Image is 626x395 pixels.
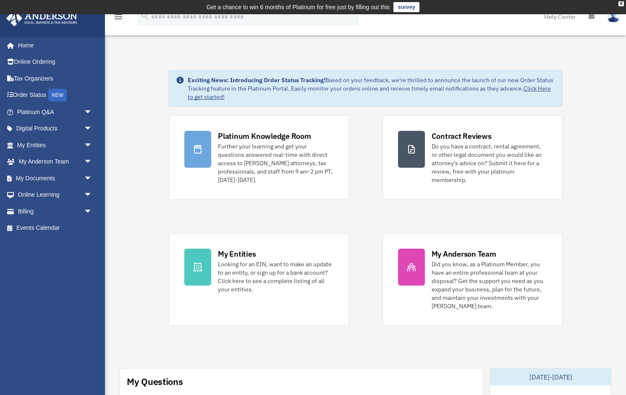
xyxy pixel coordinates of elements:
div: Contract Reviews [432,131,492,141]
a: Order StatusNEW [6,87,105,104]
img: Anderson Advisors Platinum Portal [4,10,80,26]
a: My Entitiesarrow_drop_down [6,137,105,153]
div: Platinum Knowledge Room [218,131,311,141]
a: Online Ordering [6,54,105,70]
div: Did you know, as a Platinum Member, you have an entire professional team at your disposal? Get th... [432,260,547,310]
div: Further your learning and get your questions answered real-time with direct access to [PERSON_NAM... [218,142,333,184]
a: Online Learningarrow_drop_down [6,187,105,203]
div: Based on your feedback, we're thrilled to announce the launch of our new Order Status Tracking fe... [188,76,555,101]
a: survey [393,2,419,12]
a: Click Here to get started! [188,85,551,101]
span: arrow_drop_down [84,170,101,187]
span: arrow_drop_down [84,137,101,154]
a: Home [6,37,101,54]
a: Billingarrow_drop_down [6,203,105,220]
span: arrow_drop_down [84,104,101,121]
div: [DATE]-[DATE] [490,369,611,385]
div: NEW [48,89,67,101]
a: Digital Productsarrow_drop_down [6,120,105,137]
span: arrow_drop_down [84,120,101,138]
a: menu [113,15,123,22]
img: User Pic [607,10,620,23]
a: Platinum Knowledge Room Further your learning and get your questions answered real-time with dire... [169,115,348,200]
i: search [140,11,149,21]
div: Looking for an EIN, want to make an update to an entity, or sign up for a bank account? Click her... [218,260,333,294]
div: My Entities [218,249,256,259]
a: Tax Organizers [6,70,105,87]
i: menu [113,12,123,22]
span: arrow_drop_down [84,203,101,220]
a: Contract Reviews Do you have a contract, rental agreement, or other legal document you would like... [382,115,562,200]
div: Do you have a contract, rental agreement, or other legal document you would like an attorney's ad... [432,142,547,184]
a: Platinum Q&Aarrow_drop_down [6,104,105,120]
div: Get a chance to win 6 months of Platinum for free just by filling out this [207,2,390,12]
div: My Questions [127,375,183,388]
a: Events Calendar [6,220,105,236]
div: My Anderson Team [432,249,496,259]
div: close [618,1,624,6]
a: My Entities Looking for an EIN, want to make an update to an entity, or sign up for a bank accoun... [169,233,348,326]
span: arrow_drop_down [84,153,101,171]
a: My Anderson Teamarrow_drop_down [6,153,105,170]
a: My Anderson Team Did you know, as a Platinum Member, you have an entire professional team at your... [382,233,562,326]
a: My Documentsarrow_drop_down [6,170,105,187]
span: arrow_drop_down [84,187,101,204]
strong: Exciting News: Introducing Order Status Tracking! [188,76,325,84]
